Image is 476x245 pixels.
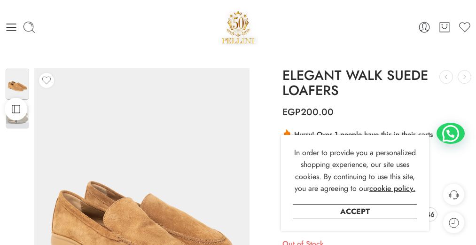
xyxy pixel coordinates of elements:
h1: ELEGANT WALK SUEDE LOAFERS [282,68,471,98]
span: 46 [426,208,435,221]
bdi: 200.00 [282,105,334,119]
a: Accept [293,204,417,219]
a: Wishlist [458,21,471,34]
a: Pellini - [218,7,258,47]
img: Pellini [218,7,258,47]
a: Cart [438,21,451,34]
span: In order to provide you a personalized shopping experience, our site uses cookies. By continuing ... [294,147,416,194]
div: Hurry! Over 1 people have this in their carts [282,128,471,140]
span: EGP [282,105,301,119]
img: Artboard 2-17 [6,69,29,100]
a: Login / Register [418,21,431,34]
a: 46 [423,207,437,221]
a: cookie policy. [369,182,415,195]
